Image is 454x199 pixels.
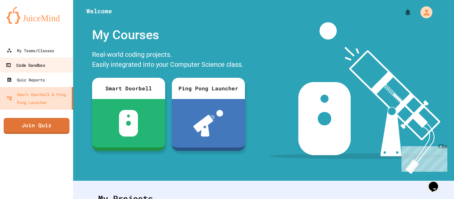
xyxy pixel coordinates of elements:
img: sdb-white.svg [119,110,138,137]
a: Join Quiz [4,118,69,134]
div: My Courses [89,22,248,48]
div: My Notifications [392,7,413,18]
div: Smart Doorbell [92,78,165,99]
iframe: chat widget [426,172,447,192]
img: banner-image-my-projects.png [270,22,448,174]
div: My Account [413,5,434,20]
div: My Teams/Classes [7,47,54,54]
div: Smart Doorbell & Ping Pong Launcher [7,90,69,106]
div: Real-world coding projects. Easily integrated into your Computer Science class. [89,48,248,73]
div: Chat with us now!Close [3,3,46,42]
img: ppl-with-ball.png [193,110,223,137]
div: Quiz Reports [7,76,45,84]
div: Ping Pong Launcher [172,78,245,99]
img: logo-orange.svg [7,7,66,24]
iframe: chat widget [399,144,447,172]
div: Code Sandbox [6,61,45,69]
